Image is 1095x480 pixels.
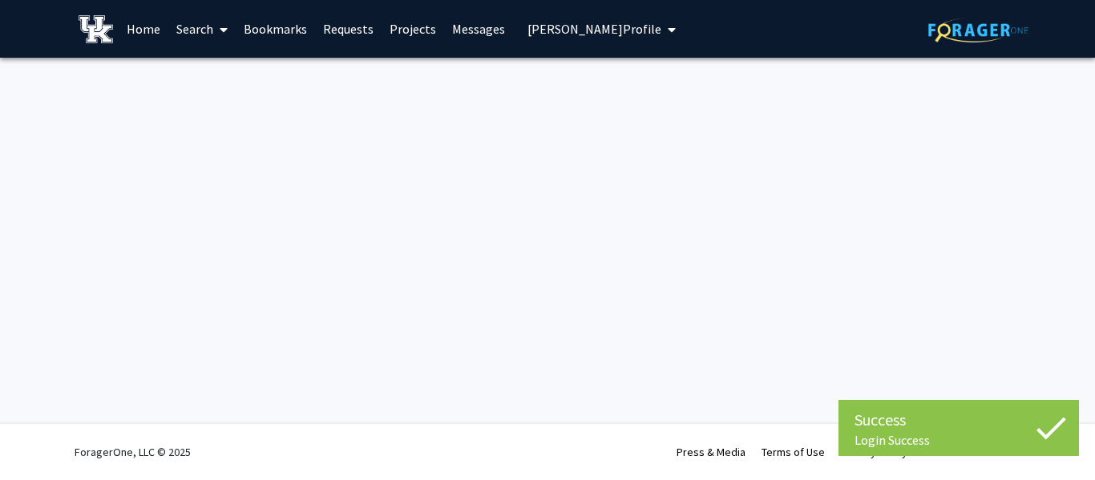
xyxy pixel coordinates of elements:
span: [PERSON_NAME] Profile [527,21,661,37]
a: Press & Media [677,445,745,459]
div: Success [855,408,1063,432]
a: Search [168,1,236,57]
div: ForagerOne, LLC © 2025 [75,424,191,480]
a: Home [119,1,168,57]
div: Login Success [855,432,1063,448]
img: University of Kentucky Logo [79,15,113,43]
a: Projects [382,1,444,57]
img: ForagerOne Logo [928,18,1028,42]
a: Bookmarks [236,1,315,57]
a: Requests [315,1,382,57]
a: Messages [444,1,513,57]
a: Terms of Use [762,445,825,459]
